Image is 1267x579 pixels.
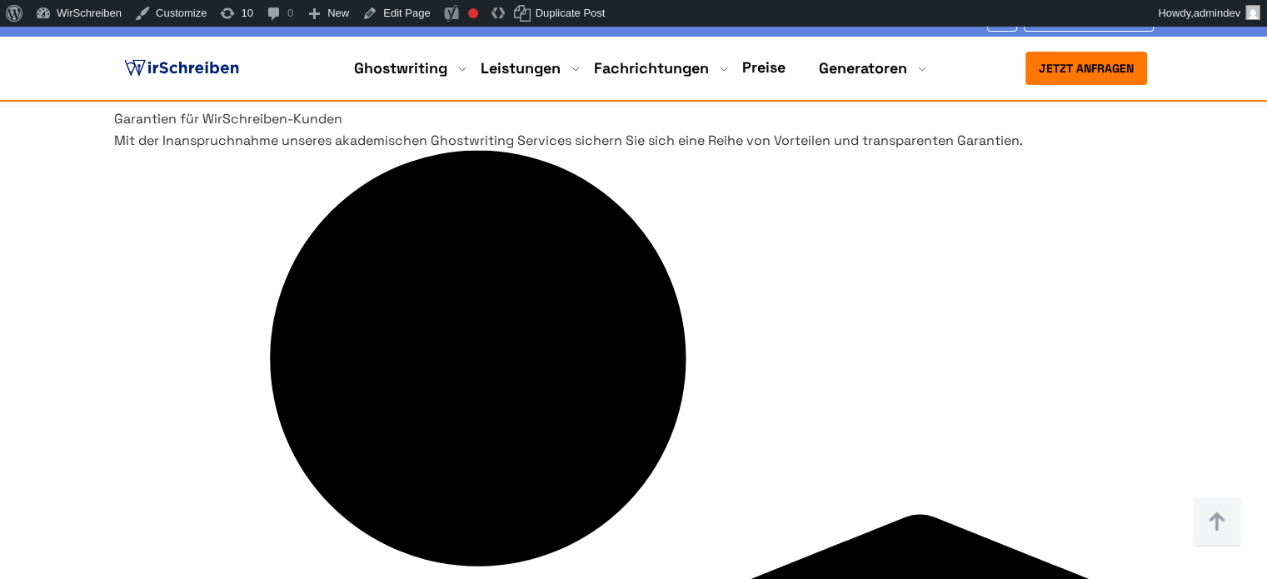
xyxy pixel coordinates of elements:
[114,130,1154,152] p: Mit der Inanspruchnahme unseres akademischen Ghostwriting Services sichern Sie sich eine Reihe vo...
[481,58,561,78] a: Leistungen
[1025,52,1147,85] button: Jetzt anfragen
[1192,497,1242,547] img: button top
[354,58,447,78] a: Ghostwriting
[121,56,242,81] img: logo ghostwriter-österreich
[594,58,709,78] a: Fachrichtungen
[468,8,478,18] div: Focus keyphrase not set
[819,58,907,78] a: Generatoren
[1194,7,1240,19] span: admindev
[114,108,1154,130] h2: Garantien für WirSchreiben-Kunden
[742,57,786,77] a: Preise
